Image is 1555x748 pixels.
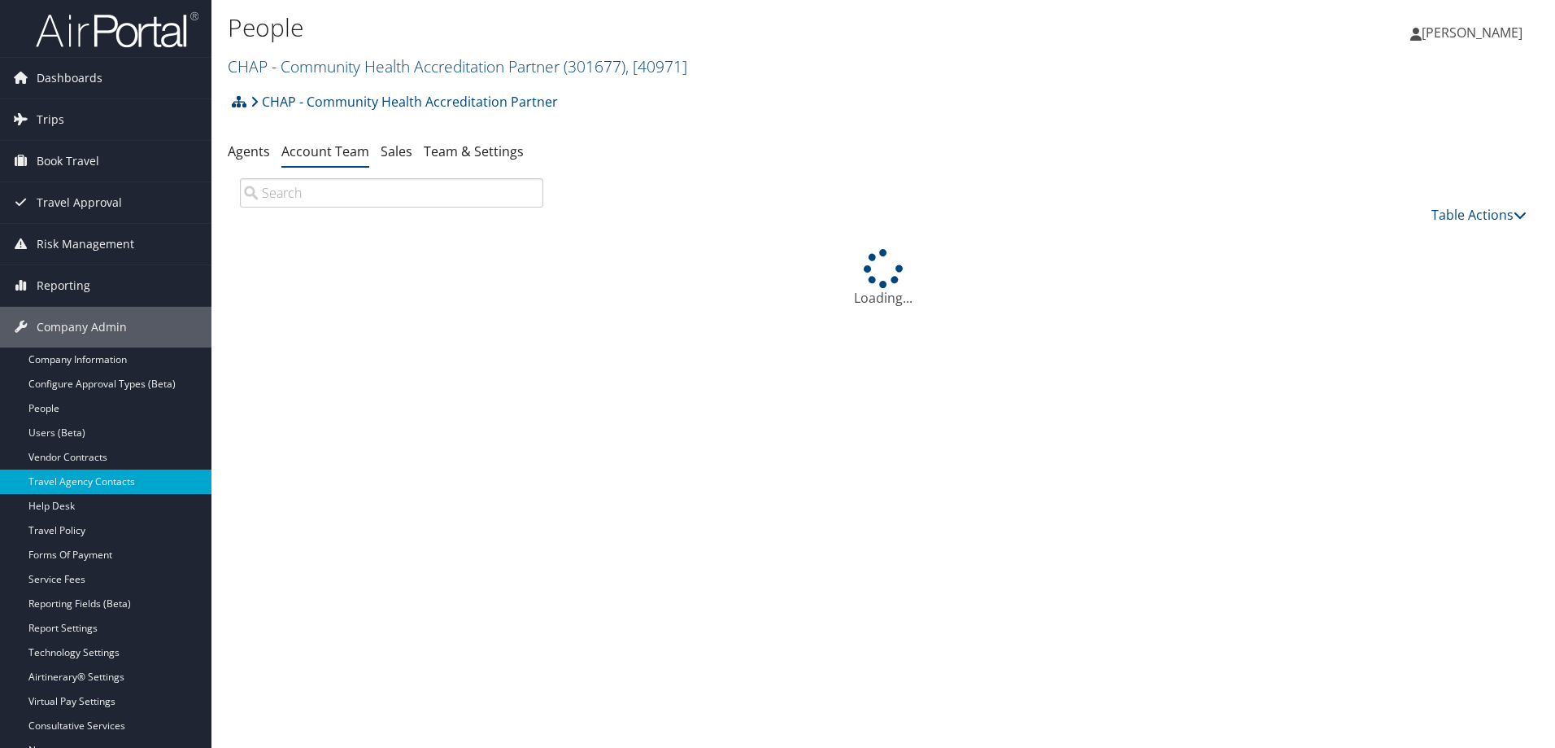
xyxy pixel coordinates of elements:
[1422,24,1522,42] span: [PERSON_NAME]
[228,142,270,160] a: Agents
[37,99,64,140] span: Trips
[36,11,198,49] img: airportal-logo.png
[228,249,1539,308] div: Loading...
[37,265,90,306] span: Reporting
[240,178,543,208] input: Search
[228,55,687,77] a: CHAP - Community Health Accreditation Partner
[424,142,524,160] a: Team & Settings
[381,142,412,160] a: Sales
[564,55,625,77] span: ( 301677 )
[37,307,127,348] span: Company Admin
[1410,8,1539,57] a: [PERSON_NAME]
[37,58,102,98] span: Dashboards
[37,182,122,223] span: Travel Approval
[37,141,99,182] span: Book Travel
[37,224,134,265] span: Risk Management
[228,11,1102,45] h1: People
[250,85,558,118] a: CHAP - Community Health Accreditation Partner
[625,55,687,77] span: , [ 40971 ]
[1431,206,1527,224] a: Table Actions
[281,142,369,160] a: Account Team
